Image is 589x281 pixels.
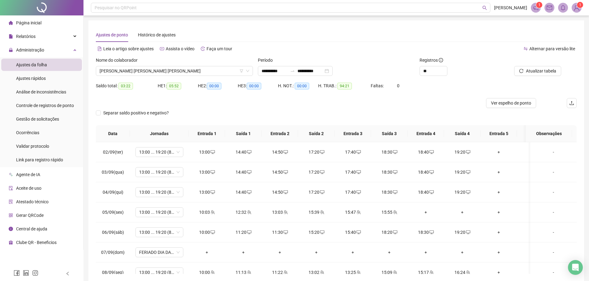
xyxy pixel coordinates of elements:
div: 11:30 [267,229,293,236]
div: + [267,249,293,256]
span: team [246,270,251,275]
span: Registros [420,57,443,64]
span: reload [519,69,523,73]
div: 14:40 [230,189,257,196]
th: Entrada 1 [189,125,225,142]
span: [PERSON_NAME] [494,4,527,11]
span: desktop [283,230,288,234]
div: HE 1: [158,82,198,89]
div: + [522,269,548,276]
span: desktop [246,170,251,174]
span: 1 [579,3,581,7]
div: 13:00 [194,149,220,155]
div: + [412,249,439,256]
div: 12:32 [230,209,257,216]
span: Separar saldo positivo e negativo? [101,110,171,116]
span: Observações [531,130,567,137]
span: notification [533,5,539,10]
div: + [449,209,476,216]
span: Faltas: [371,83,385,88]
th: Saída 5 [517,125,553,142]
th: Data [96,125,130,142]
div: + [522,249,548,256]
div: 17:40 [339,149,366,155]
span: desktop [319,190,324,194]
div: 16:24 [449,269,476,276]
span: Validar protocolo [16,144,49,149]
span: Ajustes da folha [16,62,47,67]
th: Saída 2 [298,125,335,142]
div: 14:50 [267,149,293,155]
span: desktop [392,170,397,174]
span: Clube QR - Beneficios [16,240,57,245]
div: + [522,149,548,155]
span: team [465,270,470,275]
span: Ocorrências [16,130,39,135]
div: + [485,269,512,276]
span: 06/09(sáb) [102,230,124,235]
span: 0 [397,83,399,88]
span: team [210,270,215,275]
div: 17:20 [303,149,330,155]
div: + [339,249,366,256]
span: 13:00 ... 19:20 (8 HORAS) [139,208,180,217]
div: 17:40 [339,169,366,176]
div: + [522,209,548,216]
span: team [283,210,288,214]
span: desktop [210,230,215,234]
span: Aceite de uso [16,186,41,191]
div: + [522,229,548,236]
div: 10:00 [194,229,220,236]
div: 14:40 [230,149,257,155]
span: desktop [246,190,251,194]
div: 15:39 [303,209,330,216]
span: desktop [210,170,215,174]
span: Atestado técnico [16,199,49,204]
span: 03:22 [118,83,133,89]
span: desktop [319,230,324,234]
span: desktop [210,150,215,154]
div: 15:17 [412,269,439,276]
span: desktop [429,190,434,194]
span: desktop [392,150,397,154]
span: audit [9,186,13,190]
span: gift [9,240,13,245]
div: 18:40 [412,149,439,155]
div: 19:20 [449,229,476,236]
div: + [522,189,548,196]
div: 19:20 [449,149,476,155]
span: mail [547,5,552,10]
span: desktop [319,170,324,174]
span: desktop [356,230,361,234]
span: 05:52 [167,83,181,89]
span: Link para registro rápido [16,157,63,162]
div: 13:03 [267,209,293,216]
span: 05/09(sex) [102,210,124,215]
div: 10:03 [194,209,220,216]
div: 11:13 [230,269,257,276]
span: desktop [210,190,215,194]
th: Entrada 2 [262,125,298,142]
span: team [392,270,397,275]
span: Gestão de solicitações [16,117,59,122]
span: desktop [465,150,470,154]
span: 00:00 [207,83,221,89]
div: + [485,229,512,236]
div: 11:20 [230,229,257,236]
th: Saída 4 [444,125,480,142]
div: 14:50 [267,169,293,176]
span: MATEUS WILLIAM DA SILVA CRUZ [100,66,249,76]
div: + [485,249,512,256]
div: 15:40 [339,229,366,236]
span: team [429,270,434,275]
span: file [9,34,13,39]
span: Agente de IA [16,172,40,177]
span: team [246,210,251,214]
th: Observações [526,125,572,142]
img: 95233 [572,3,581,12]
span: 13:00 ... 19:20 (8 HORAS) [139,147,180,157]
div: + [485,169,512,176]
th: Entrada 3 [335,125,371,142]
span: filter [240,69,243,73]
span: 13:00 ... 19:20 (8 HORAS) [139,228,180,237]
